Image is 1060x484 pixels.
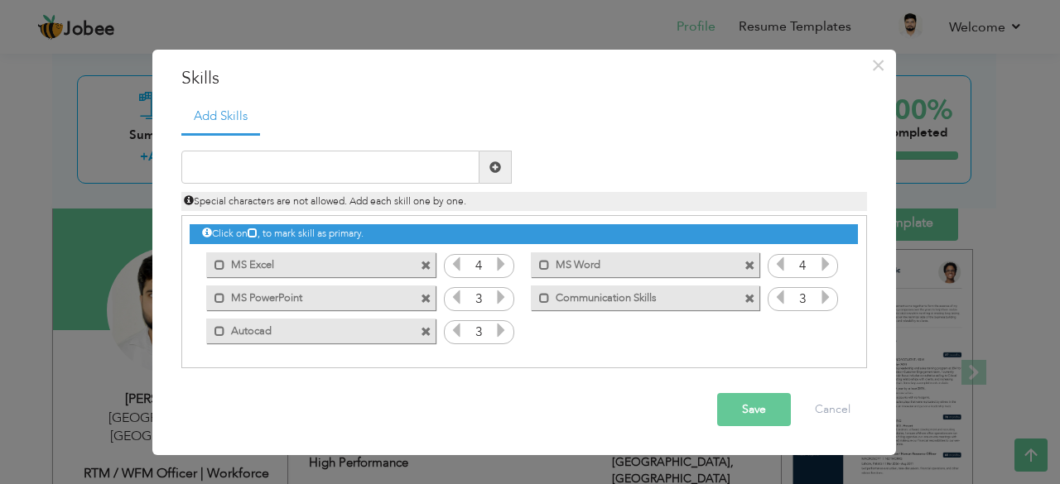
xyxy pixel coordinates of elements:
[190,224,857,243] div: Click on , to mark skill as primary.
[550,285,717,306] label: Communication Skills
[184,194,466,208] span: Special characters are not allowed. Add each skill one by one.
[225,285,393,306] label: MS PowerPoint
[225,319,393,339] label: Autocad
[550,252,717,273] label: MS Word
[798,393,867,426] button: Cancel
[865,52,892,79] button: Close
[181,66,867,91] h3: Skills
[717,393,791,426] button: Save
[225,252,393,273] label: MS Excel
[871,50,885,80] span: ×
[181,99,260,136] a: Add Skills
